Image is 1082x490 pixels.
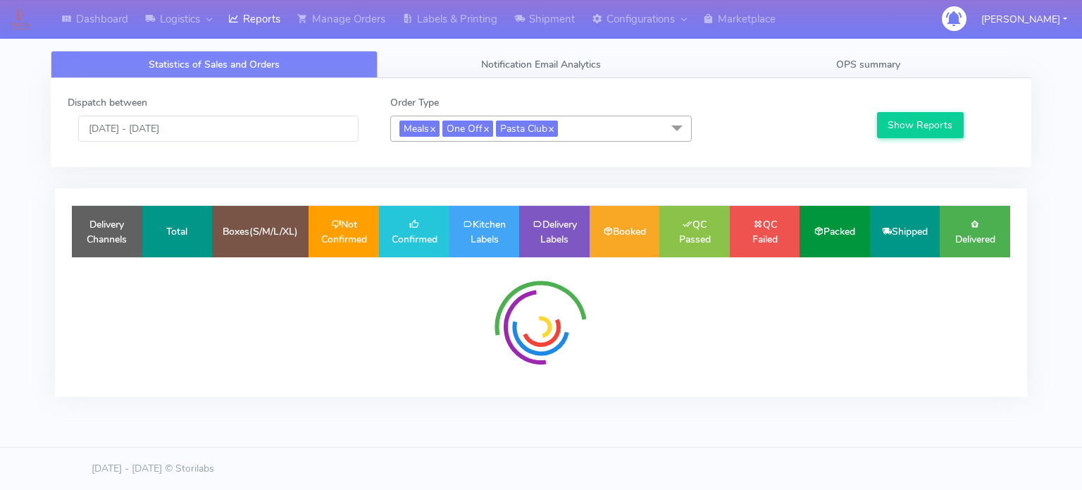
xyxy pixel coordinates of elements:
[379,206,449,257] td: Confirmed
[429,121,435,135] a: x
[309,206,379,257] td: Not Confirmed
[971,5,1078,34] button: [PERSON_NAME]
[68,95,147,110] label: Dispatch between
[547,121,554,135] a: x
[659,206,729,257] td: QC Passed
[78,116,359,142] input: Pick the Daterange
[730,206,800,257] td: QC Failed
[940,206,1010,257] td: Delivered
[142,206,212,257] td: Total
[51,51,1031,78] ul: Tabs
[390,95,439,110] label: Order Type
[399,121,440,137] span: Meals
[149,58,280,71] span: Statistics of Sales and Orders
[212,206,309,257] td: Boxes(S/M/L/XL)
[481,58,601,71] span: Notification Email Analytics
[870,206,940,257] td: Shipped
[488,274,594,380] img: spinner-radial.svg
[877,112,964,138] button: Show Reports
[72,206,142,257] td: Delivery Channels
[483,121,489,135] a: x
[836,58,900,71] span: OPS summary
[449,206,519,257] td: Kitchen Labels
[442,121,493,137] span: One Off
[496,121,558,137] span: Pasta Club
[519,206,590,257] td: Delivery Labels
[590,206,659,257] td: Booked
[800,206,869,257] td: Packed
